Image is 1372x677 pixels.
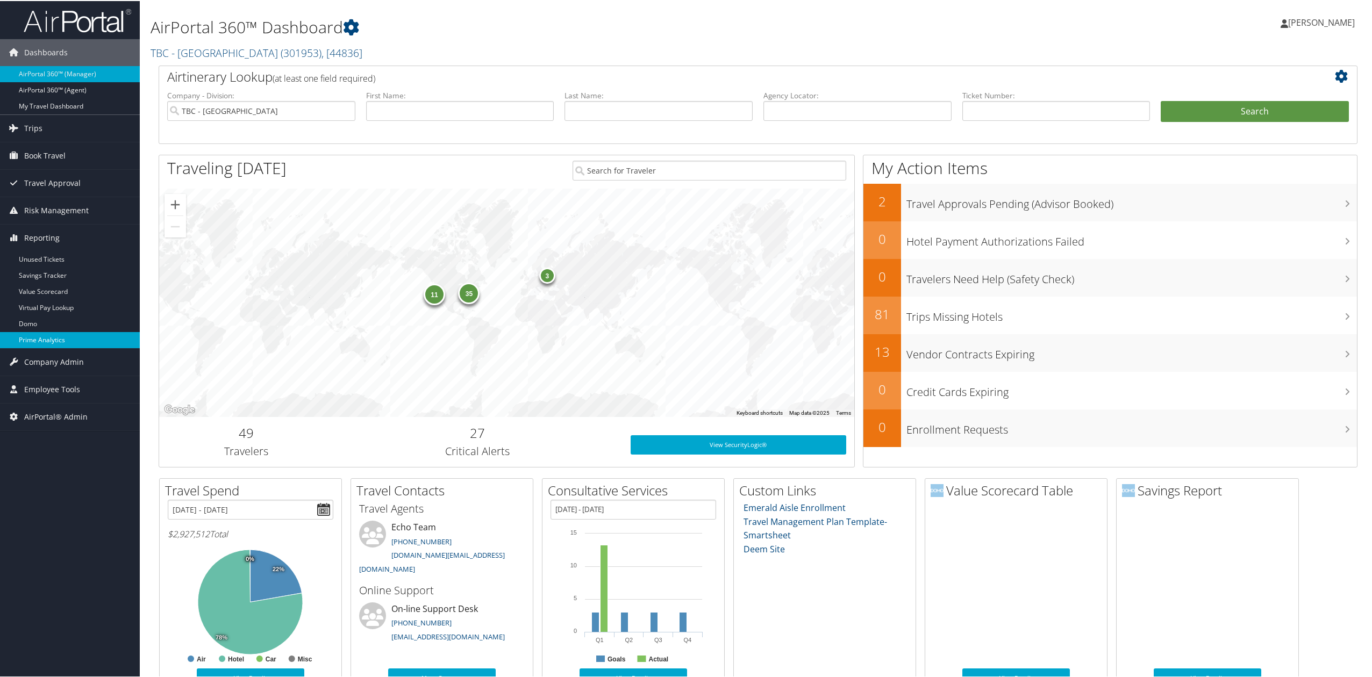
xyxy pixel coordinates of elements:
[273,565,284,572] tspan: 22%
[863,220,1357,258] a: 0Hotel Payment Authorizations Failed
[863,191,901,210] h2: 2
[906,416,1357,436] h3: Enrollment Requests
[836,409,851,415] a: Terms (opens in new tab)
[548,480,724,499] h2: Consultative Services
[863,379,901,398] h2: 0
[789,409,830,415] span: Map data ©2025
[165,215,186,236] button: Zoom out
[246,555,254,561] tspan: 0%
[168,527,210,539] span: $2,927,512
[596,636,604,642] text: Q1
[354,601,530,645] li: On-line Support Desk
[165,193,186,214] button: Zoom in
[863,296,1357,333] a: 81Trips Missing Hotels
[24,169,81,196] span: Travel Approval
[168,527,333,539] h6: Total
[906,265,1357,286] h3: Travelers Need Help (Safety Check)
[391,631,505,640] a: [EMAIL_ADDRESS][DOMAIN_NAME]
[359,549,505,573] a: [DOMAIN_NAME][EMAIL_ADDRESS][DOMAIN_NAME]
[744,515,887,541] a: Travel Management Plan Template- Smartsheet
[654,636,662,642] text: Q3
[24,38,68,65] span: Dashboards
[744,501,846,513] a: Emerald Aisle Enrollment
[573,160,846,179] input: Search for Traveler
[574,626,577,633] tspan: 0
[931,480,1107,499] h2: Value Scorecard Table
[228,654,244,662] text: Hotel
[683,636,691,642] text: Q4
[608,654,626,662] text: Goals
[167,156,287,178] h1: Traveling [DATE]
[625,636,633,642] text: Q2
[281,45,321,59] span: ( 301953 )
[744,542,785,554] a: Deem Site
[424,283,445,304] div: 11
[570,561,577,567] tspan: 10
[863,267,901,285] h2: 0
[24,7,131,32] img: airportal-logo.png
[648,654,668,662] text: Actual
[391,617,452,626] a: [PHONE_NUMBER]
[298,654,312,662] text: Misc
[539,267,555,283] div: 3
[24,375,80,402] span: Employee Tools
[574,594,577,600] tspan: 5
[737,408,783,416] button: Keyboard shortcuts
[906,190,1357,211] h3: Travel Approvals Pending (Advisor Booked)
[273,71,375,83] span: (at least one field required)
[863,342,901,360] h2: 13
[356,480,533,499] h2: Travel Contacts
[570,528,577,535] tspan: 15
[739,480,916,499] h2: Custom Links
[459,282,480,303] div: 35
[931,483,944,496] img: domo-logo.png
[24,196,89,223] span: Risk Management
[564,89,753,100] label: Last Name:
[165,480,341,499] h2: Travel Spend
[341,423,614,441] h2: 27
[341,443,614,458] h3: Critical Alerts
[354,520,530,577] li: Echo Team
[863,229,901,247] h2: 0
[167,67,1249,85] h2: Airtinerary Lookup
[863,333,1357,371] a: 13Vendor Contracts Expiring
[906,378,1357,399] h3: Credit Cards Expiring
[216,633,227,640] tspan: 78%
[359,582,525,597] h3: Online Support
[1122,480,1298,499] h2: Savings Report
[863,183,1357,220] a: 2Travel Approvals Pending (Advisor Booked)
[391,536,452,545] a: [PHONE_NUMBER]
[151,15,961,38] h1: AirPortal 360™ Dashboard
[863,408,1357,446] a: 0Enrollment Requests
[863,156,1357,178] h1: My Action Items
[167,89,355,100] label: Company - Division:
[906,228,1357,248] h3: Hotel Payment Authorizations Failed
[197,654,206,662] text: Air
[151,45,362,59] a: TBC - [GEOGRAPHIC_DATA]
[1288,16,1355,27] span: [PERSON_NAME]
[1161,100,1349,121] button: Search
[1281,5,1366,38] a: [PERSON_NAME]
[906,341,1357,361] h3: Vendor Contracts Expiring
[631,434,846,453] a: View SecurityLogic®
[167,423,325,441] h2: 49
[24,402,88,429] span: AirPortal® Admin
[962,89,1151,100] label: Ticket Number:
[24,114,42,141] span: Trips
[366,89,554,100] label: First Name:
[24,348,84,374] span: Company Admin
[863,371,1357,408] a: 0Credit Cards Expiring
[863,304,901,322] h2: 81
[24,141,66,168] span: Book Travel
[359,500,525,515] h3: Travel Agents
[1122,483,1135,496] img: domo-logo.png
[863,417,901,435] h2: 0
[162,402,197,416] a: Open this area in Google Maps (opens a new window)
[763,89,952,100] label: Agency Locator:
[906,303,1357,323] h3: Trips Missing Hotels
[863,258,1357,296] a: 0Travelers Need Help (Safety Check)
[321,45,362,59] span: , [ 44836 ]
[162,402,197,416] img: Google
[167,443,325,458] h3: Travelers
[24,224,60,250] span: Reporting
